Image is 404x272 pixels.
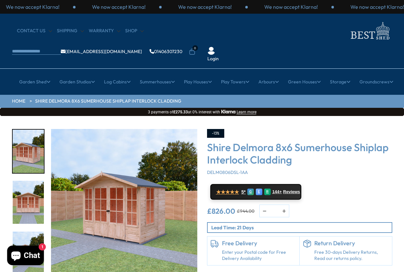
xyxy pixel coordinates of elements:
[207,129,224,138] div: -13%
[140,74,175,90] a: Summerhouses
[17,28,52,34] a: CONTACT US
[207,47,215,55] img: User Icon
[207,141,392,166] h3: Shire Delmora 8x6 Sumerhouse Shiplap Interlock Cladding
[12,129,45,174] div: 1 / 10
[272,189,282,194] span: 144+
[192,45,198,51] span: 0
[92,3,146,10] p: We now accept Klarna!
[59,74,95,90] a: Garden Studios
[247,189,254,195] div: G
[19,74,50,90] a: Garden Shed
[89,28,120,34] a: Warranty
[13,130,44,173] img: Delmora_8x6__FENCE_0070_200x200.jpg
[35,98,181,105] a: Shire Delmora 8x6 Sumerhouse Shiplap Interlock Cladding
[314,240,389,247] h6: Return Delivery
[264,189,271,195] div: R
[76,3,162,10] div: 1 / 3
[288,74,321,90] a: Green Houses
[104,74,131,90] a: Log Cabins
[162,3,248,10] div: 2 / 3
[5,246,46,267] inbox-online-store-chat: Shopify online store chat
[184,74,212,90] a: Play Houses
[207,169,248,175] span: DELM0806DSL-1AA
[13,181,44,224] img: Delmora_8x6__FENCE_0000_200x200.jpg
[256,189,262,195] div: E
[237,209,254,213] del: £944.00
[211,224,392,231] p: Lead Time: 21 Days
[350,3,404,10] p: We now accept Klarna!
[359,74,393,90] a: Groundscrews
[12,98,25,105] a: HOME
[222,249,296,262] a: Enter your Postal code for Free Delivery Availability
[216,189,239,195] span: ★★★★★
[178,3,232,10] p: We now accept Klarna!
[210,184,301,200] a: ★★★★★ 5* G E R 144+ Reviews
[61,49,142,54] a: [EMAIL_ADDRESS][DOMAIN_NAME]
[189,49,195,55] a: 0
[125,28,144,34] a: Shop
[264,3,318,10] p: We now accept Klarna!
[258,74,279,90] a: Arbours
[57,28,84,34] a: Shipping
[222,240,296,247] h6: Free Delivery
[283,189,300,194] span: Reviews
[12,180,45,225] div: 2 / 10
[221,74,249,90] a: Play Towers
[207,208,235,215] ins: £826.00
[314,249,389,262] p: Free 30-days Delivery Returns, Read our returns policy.
[207,56,219,62] a: Login
[248,3,334,10] div: 3 / 3
[347,20,392,41] img: logo
[330,74,350,90] a: Storage
[150,49,182,54] a: 01406307230
[6,3,59,10] p: We now accept Klarna!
